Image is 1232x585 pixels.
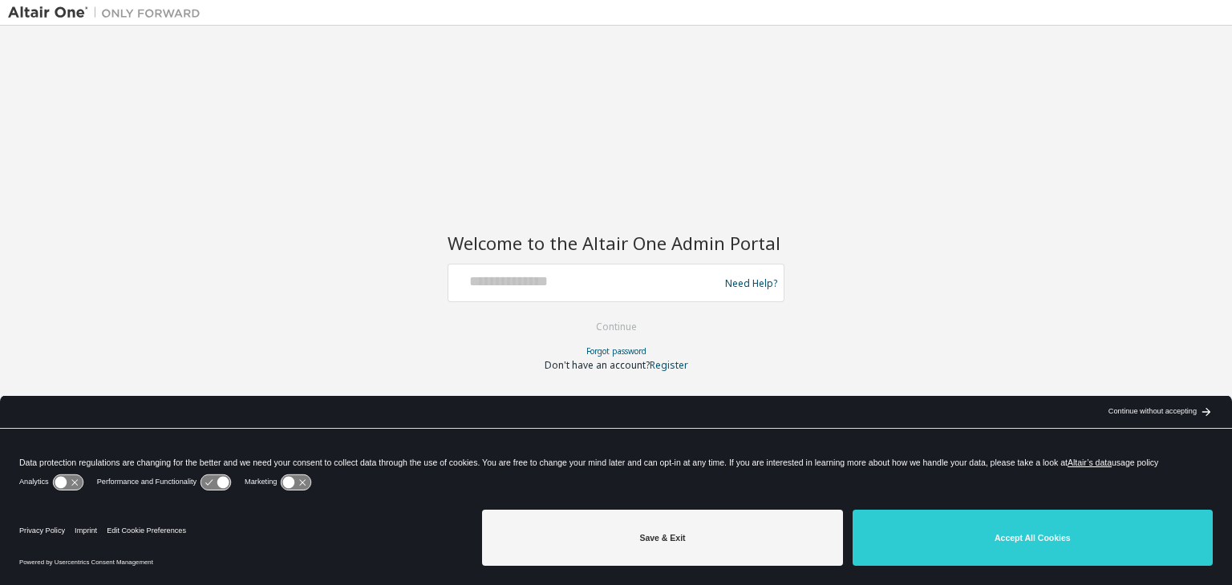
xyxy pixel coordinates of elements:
a: Register [650,358,688,372]
a: Forgot password [586,345,646,357]
span: Don't have an account? [545,358,650,372]
a: Need Help? [725,283,777,284]
h2: Welcome to the Altair One Admin Portal [448,232,784,254]
img: Altair One [8,5,209,21]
